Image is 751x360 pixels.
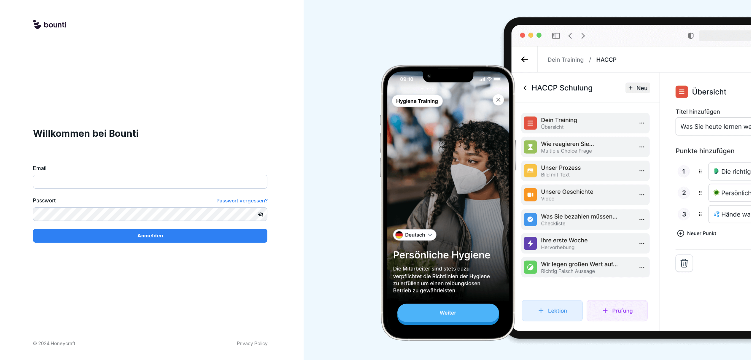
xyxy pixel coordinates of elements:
p: Anmelden [137,232,163,239]
label: Passwort [33,196,56,205]
span: Passwort vergessen? [216,197,267,204]
label: Email [33,164,267,172]
a: Passwort vergessen? [216,196,267,205]
h1: Willkommen bei Bounti [33,127,267,140]
button: Anmelden [33,229,267,243]
a: Privacy Policy [237,340,267,347]
p: © 2024 Honeycraft [33,340,75,347]
img: logo.svg [33,20,66,30]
